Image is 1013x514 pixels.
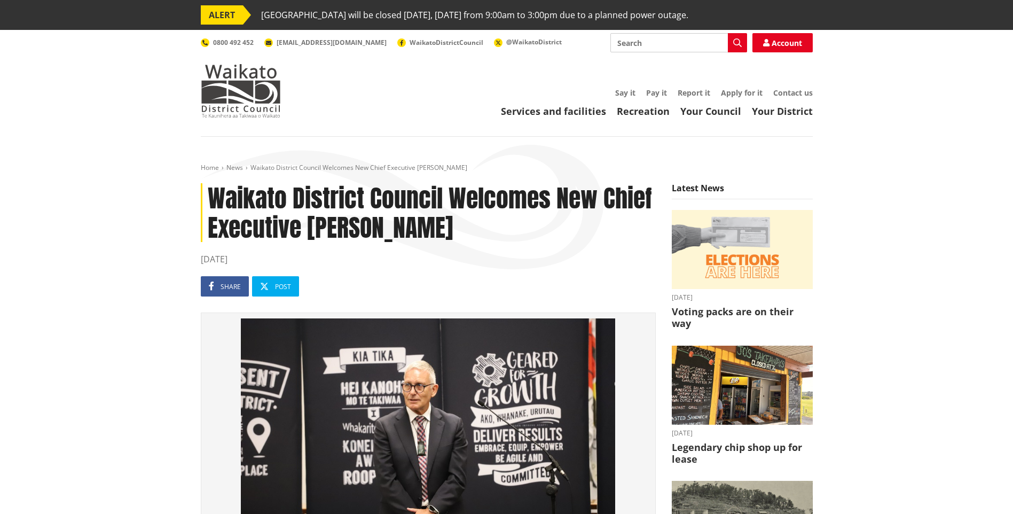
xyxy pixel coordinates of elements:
[410,38,483,47] span: WaikatoDistrictCouncil
[672,346,813,425] img: Jo's takeaways, Papahua Reserve, Raglan
[672,294,813,301] time: [DATE]
[773,88,813,98] a: Contact us
[277,38,387,47] span: [EMAIL_ADDRESS][DOMAIN_NAME]
[721,88,763,98] a: Apply for it
[213,38,254,47] span: 0800 492 452
[680,105,741,118] a: Your Council
[752,105,813,118] a: Your District
[672,210,813,290] img: Elections are here
[261,5,688,25] span: [GEOGRAPHIC_DATA] will be closed [DATE], [DATE] from 9:00am to 3:00pm due to a planned power outage.
[672,430,813,437] time: [DATE]
[672,442,813,465] h3: Legendary chip shop up for lease
[672,210,813,330] a: [DATE] Voting packs are on their way
[201,5,243,25] span: ALERT
[678,88,710,98] a: Report it
[264,38,387,47] a: [EMAIL_ADDRESS][DOMAIN_NAME]
[494,37,562,46] a: @WaikatoDistrict
[221,282,241,291] span: Share
[252,276,299,297] a: Post
[672,346,813,465] a: Outdoor takeaway stand with chalkboard menus listing various foods, like burgers and chips. A fri...
[201,276,249,297] a: Share
[615,88,635,98] a: Say it
[672,183,813,199] h5: Latest News
[501,105,606,118] a: Services and facilities
[250,163,467,172] span: Waikato District Council Welcomes New Chief Executive [PERSON_NAME]
[226,163,243,172] a: News
[201,163,813,173] nav: breadcrumb
[646,88,667,98] a: Pay it
[201,163,219,172] a: Home
[610,33,747,52] input: Search input
[201,253,656,266] time: [DATE]
[506,37,562,46] span: @WaikatoDistrict
[201,38,254,47] a: 0800 492 452
[201,183,656,242] h1: Waikato District Council Welcomes New Chief Executive [PERSON_NAME]
[617,105,670,118] a: Recreation
[672,306,813,329] h3: Voting packs are on their way
[397,38,483,47] a: WaikatoDistrictCouncil
[752,33,813,52] a: Account
[201,64,281,118] img: Waikato District Council - Te Kaunihera aa Takiwaa o Waikato
[275,282,291,291] span: Post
